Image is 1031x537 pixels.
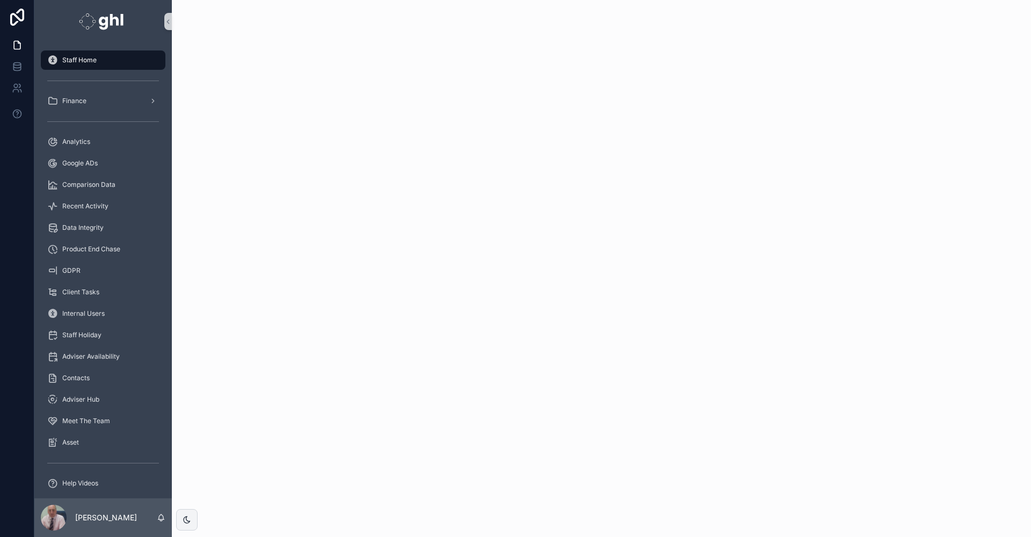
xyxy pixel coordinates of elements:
span: Google ADs [62,159,98,168]
span: Contacts [62,374,90,382]
span: Meet The Team [62,417,110,425]
span: Analytics [62,137,90,146]
a: GDPR [41,261,165,280]
a: Recent Activity [41,197,165,216]
span: Recent Activity [62,202,108,211]
span: Asset [62,438,79,447]
a: Asset [41,433,165,452]
a: Staff Home [41,50,165,70]
div: scrollable content [34,43,172,498]
span: Adviser Availability [62,352,120,361]
span: Product End Chase [62,245,120,253]
a: Finance [41,91,165,111]
span: GDPR [62,266,81,275]
a: Comparison Data [41,175,165,194]
img: App logo [79,13,127,30]
span: Help Videos [62,479,98,488]
span: Internal Users [62,309,105,318]
a: Adviser Hub [41,390,165,409]
a: Adviser Availability [41,347,165,366]
a: Internal Users [41,304,165,323]
a: Google ADs [41,154,165,173]
a: Help Videos [41,474,165,493]
span: Finance [62,97,86,105]
a: Data Integrity [41,218,165,237]
span: Staff Home [62,56,97,64]
span: Comparison Data [62,180,115,189]
a: Contacts [41,368,165,388]
a: Meet The Team [41,411,165,431]
a: Product End Chase [41,240,165,259]
a: Client Tasks [41,282,165,302]
span: Adviser Hub [62,395,99,404]
a: Analytics [41,132,165,151]
span: Client Tasks [62,288,99,296]
p: [PERSON_NAME] [75,512,137,523]
a: Staff Holiday [41,325,165,345]
span: Data Integrity [62,223,104,232]
span: Staff Holiday [62,331,101,339]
